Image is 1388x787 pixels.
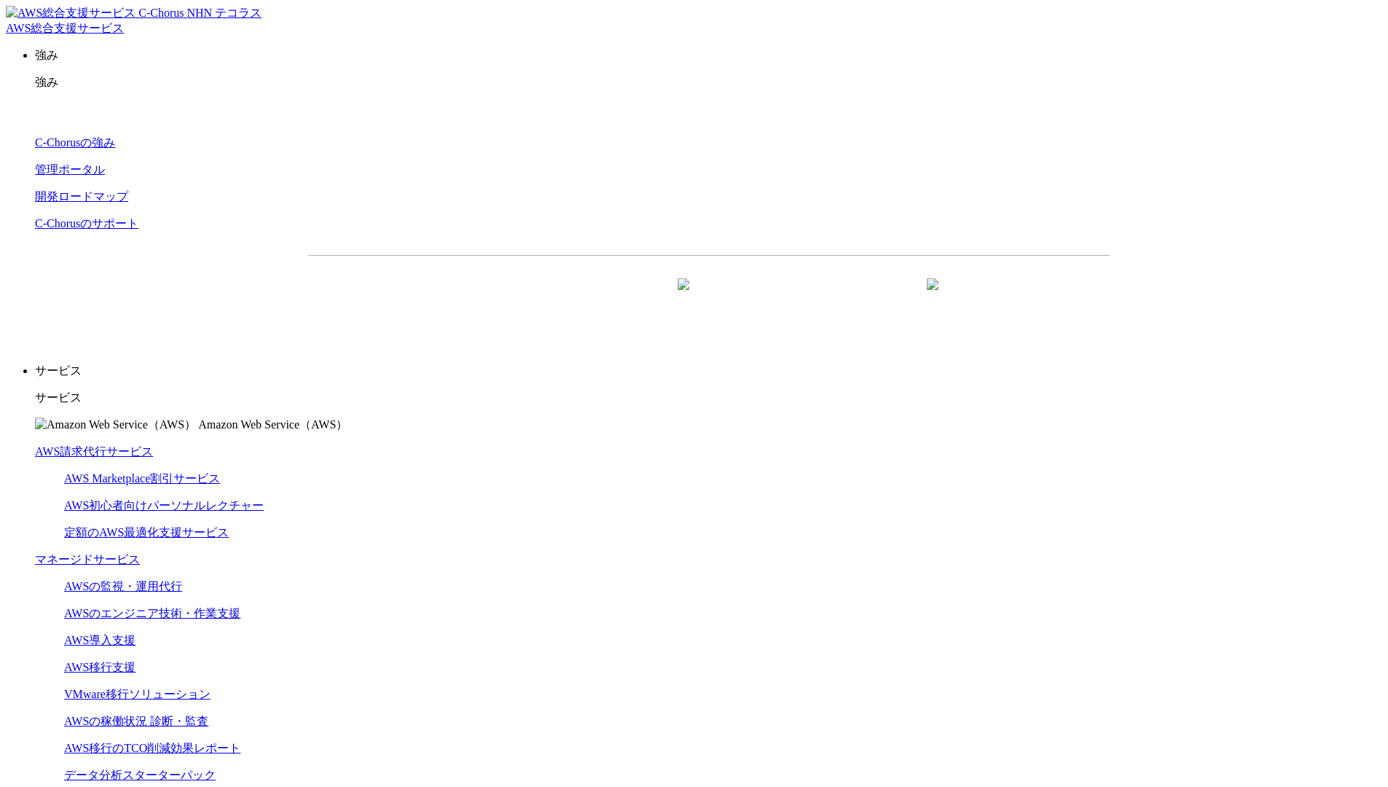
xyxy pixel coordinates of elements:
p: 強み [35,75,1382,90]
img: AWS総合支援サービス C-Chorus [6,6,184,21]
a: 資料を請求する [467,279,702,316]
a: C-Chorusの強み [35,136,115,149]
a: AWS導入支援 [64,634,136,646]
p: サービス [35,391,1382,406]
a: AWSの監視・運用代行 [64,580,182,592]
a: AWSのエンジニア技術・作業支援 [64,607,240,619]
a: AWS Marketplace割引サービス [64,472,220,485]
a: マネージドサービス [35,553,140,565]
a: VMware移行ソリューション [64,688,211,700]
a: AWSの稼働状況 診断・監査 [64,715,208,727]
a: AWS移行のTCO削減効果レポート [64,742,240,754]
span: Amazon Web Service（AWS） [198,418,348,431]
a: AWS移行支援 [64,661,136,673]
a: データ分析スターターパック [64,769,216,781]
a: AWS総合支援サービス C-Chorus NHN テコラスAWS総合支援サービス [6,7,262,34]
a: C-Chorusのサポート [35,217,138,230]
img: Amazon Web Service（AWS） [35,418,196,433]
a: 定額のAWS最適化支援サービス [64,526,229,539]
a: まずは相談する [716,279,951,316]
a: 開発ロードマップ [35,190,128,203]
img: 矢印 [678,278,689,316]
p: サービス [35,364,1382,379]
a: AWS初心者向けパーソナルレクチャー [64,499,264,512]
a: 管理ポータル [35,163,105,176]
img: 矢印 [927,278,938,316]
a: AWS請求代行サービス [35,445,153,458]
p: 強み [35,48,1382,63]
